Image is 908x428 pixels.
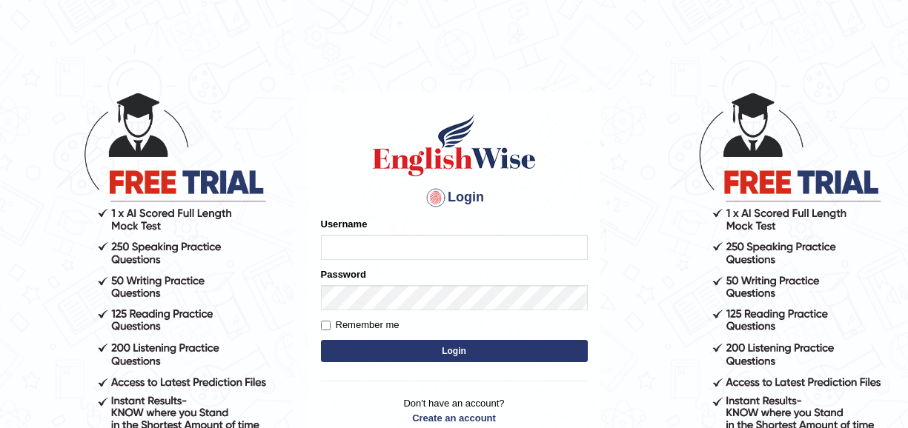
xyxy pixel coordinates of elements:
[321,217,368,231] label: Username
[321,186,588,210] h4: Login
[321,411,588,425] a: Create an account
[370,112,539,178] img: Logo of English Wise sign in for intelligent practice with AI
[321,267,366,281] label: Password
[321,318,400,332] label: Remember me
[321,340,588,362] button: Login
[321,321,331,330] input: Remember me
